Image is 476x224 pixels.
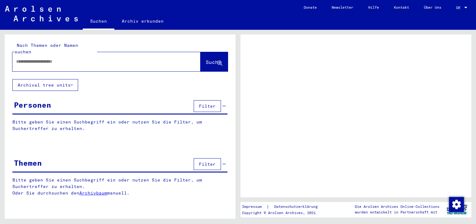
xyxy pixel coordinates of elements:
[12,119,227,132] p: Bitte geben Sie einen Suchbegriff ein oder nutzen Sie die Filter, um Suchertreffer zu erhalten.
[12,177,228,196] p: Bitte geben Sie einen Suchbegriff ein oder nutzen Sie die Filter, um Suchertreffer zu erhalten. O...
[194,100,221,112] button: Filter
[456,6,463,10] span: DE
[355,209,439,215] p: wurden entwickelt in Partnerschaft mit
[445,202,469,217] img: yv_logo.png
[206,59,221,65] span: Suche
[242,204,267,210] a: Impressum
[5,6,78,21] img: Arolsen_neg.svg
[79,190,107,196] a: Archivbaum
[242,204,325,210] div: |
[201,52,228,71] button: Suche
[269,204,325,210] a: Datenschutzerklärung
[449,197,464,212] img: Zustimmung ändern
[12,79,78,91] button: Archival tree units
[114,14,171,29] a: Archiv erkunden
[14,99,51,110] div: Personen
[83,14,114,30] a: Suchen
[355,204,439,209] p: Die Arolsen Archives Online-Collections
[242,210,325,216] p: Copyright © Arolsen Archives, 2021
[14,157,42,168] div: Themen
[199,161,216,167] span: Filter
[199,103,216,109] span: Filter
[15,43,78,55] mat-label: Nach Themen oder Namen suchen
[449,197,464,212] div: Zustimmung ändern
[194,158,221,170] button: Filter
